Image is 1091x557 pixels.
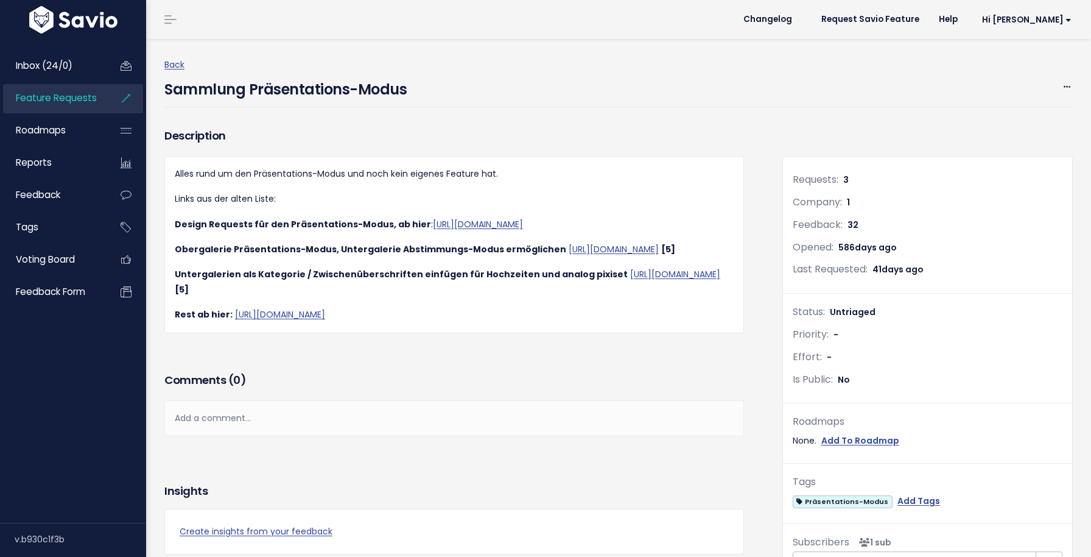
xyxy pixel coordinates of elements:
a: Add To Roadmap [821,433,899,449]
span: Inbox (24/0) [16,59,72,72]
span: Last Requested: [793,262,868,276]
a: Feature Requests [3,84,101,112]
a: Help [929,10,967,29]
strong: Obergalerie Präsentations-Modus, Untergalerie Abstimmungs-Modus ermöglichen [175,243,566,255]
a: Inbox (24/0) [3,52,101,80]
a: Hi [PERSON_NAME] [967,10,1081,29]
span: Voting Board [16,253,75,266]
a: Create insights from your feedback [180,524,729,539]
span: 3 [843,174,849,186]
span: days ago [882,263,924,275]
span: 1 [847,196,850,208]
strong: [5] [661,243,675,255]
span: Opened: [793,240,833,254]
span: Tags [16,221,38,233]
a: Tags [3,213,101,241]
span: Feedback form [16,285,85,298]
a: [URL][DOMAIN_NAME] [569,243,659,255]
span: 0 [233,372,240,388]
a: Back [164,59,184,71]
span: Reports [16,156,52,169]
span: <p><strong>Subscribers</strong><br><br> - Felix Junk<br> </p> [854,536,891,548]
a: Add Tags [897,494,940,509]
span: Feedback [16,188,60,201]
a: Voting Board [3,246,101,274]
span: - [827,351,832,363]
span: Changelog [743,15,792,24]
span: 32 [847,219,858,231]
span: Priority: [793,327,829,341]
span: 586 [838,241,897,254]
p: Links aus der alten Liste: [175,191,734,207]
span: days ago [855,241,897,254]
span: Roadmaps [16,124,66,137]
span: - [833,328,838,341]
span: Status: [793,305,825,319]
a: Reports [3,149,101,177]
a: Feedback [3,181,101,209]
h3: Insights [164,483,208,500]
span: Effort: [793,350,822,364]
strong: Untergalerien als Kategorie / Zwischenüberschriften einfügen für Hochzeiten und analog pixiset [175,268,628,280]
span: Company: [793,195,842,209]
span: Subscribers [793,535,849,549]
h3: Comments ( ) [164,372,744,389]
h3: Description [164,127,744,144]
a: [URL][DOMAIN_NAME] [433,218,523,230]
span: Requests: [793,172,838,186]
a: [URL][DOMAIN_NAME] [235,308,325,321]
div: Roadmaps [793,413,1062,431]
span: Feature Requests [16,91,97,104]
span: No [838,374,850,386]
span: Hi [PERSON_NAME] [982,15,1072,24]
h4: Sammlung Präsentations-Modus [164,73,407,101]
span: Feedback: [793,218,843,232]
p: Alles rund um den Präsentations-Modus und noch kein eigenes Feature hat. [175,166,734,182]
span: Präsentations-Modus [793,495,893,508]
p: : [175,217,734,232]
span: Untriaged [830,306,875,318]
a: Request Savio Feature [812,10,929,29]
div: v.b930c1f3b [15,523,146,555]
span: Is Public: [793,372,833,386]
strong: Design Requests für den Präsentations-Modus, ab hier [175,218,431,230]
a: Feedback form [3,278,101,306]
img: logo-white.9d6f32f41409.svg [26,6,121,34]
div: Tags [793,474,1062,491]
strong: [5] [175,283,189,296]
a: Roadmaps [3,116,101,144]
strong: Rest ab hier: [175,308,233,321]
a: [URL][DOMAIN_NAME] [630,268,720,280]
span: 41 [872,263,924,275]
div: Add a comment... [164,400,744,436]
a: Präsentations-Modus [793,494,893,509]
div: None. [793,433,1062,449]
